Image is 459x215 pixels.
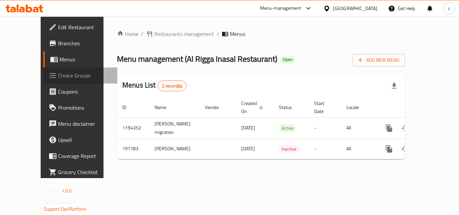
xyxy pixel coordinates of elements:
[158,83,186,89] span: 2 record(s)
[43,19,117,35] a: Edit Restaurant
[44,198,75,207] span: Get support on:
[314,99,333,115] span: Start Date
[43,35,117,51] a: Branches
[117,117,149,139] td: 1194352
[149,139,200,159] td: [PERSON_NAME]
[358,56,400,64] span: Add New Menu
[279,103,301,111] span: Status
[117,97,451,159] table: enhanced table
[397,120,413,136] button: Change Status
[58,71,112,79] span: Choice Groups
[381,120,397,136] button: more
[44,186,60,195] span: Version:
[279,124,296,132] span: Active
[117,139,149,159] td: 197783
[309,139,341,159] td: -
[149,117,200,139] td: [PERSON_NAME] migration
[43,116,117,132] a: Menu disclaimer
[117,30,405,38] nav: breadcrumb
[346,103,368,111] span: Locale
[43,84,117,100] a: Coupons
[341,139,376,159] td: All
[141,30,143,38] li: /
[376,97,451,118] th: Actions
[279,145,299,153] span: Inactive
[122,80,186,91] h2: Menus List
[43,67,117,84] a: Choice Groups
[309,117,341,139] td: -
[381,141,397,157] button: more
[241,99,265,115] span: Created On
[448,5,450,12] span: z
[58,23,112,31] span: Edit Restaurant
[43,51,117,67] a: Menus
[117,51,277,66] span: Menu management ( Al Rigga Inasal Restaurant )
[61,186,72,195] span: 1.0.0
[58,104,112,112] span: Promotions
[217,30,219,38] li: /
[154,30,214,38] span: Restaurants management
[260,4,301,12] div: Menu-management
[117,30,138,38] a: Home
[241,123,255,132] span: [DATE]
[122,103,135,111] span: ID
[205,103,228,111] span: Vendor
[58,120,112,128] span: Menu disclaimer
[43,100,117,116] a: Promotions
[43,164,117,180] a: Grocery Checklist
[230,30,245,38] span: Menus
[146,30,214,38] a: Restaurants management
[353,54,405,66] button: Add New Menu
[158,80,187,91] div: Total records count
[59,55,112,63] span: Menus
[58,168,112,176] span: Grocery Checklist
[155,103,175,111] span: Name
[280,57,295,62] span: Open
[280,56,295,64] div: Open
[333,5,377,12] div: [GEOGRAPHIC_DATA]
[397,141,413,157] button: Change Status
[43,132,117,148] a: Upsell
[43,148,117,164] a: Coverage Report
[58,88,112,96] span: Coupons
[341,117,376,139] td: All
[241,144,255,153] span: [DATE]
[44,205,87,213] a: Support.OpsPlatform
[58,136,112,144] span: Upsell
[279,124,296,132] div: Active
[386,78,402,94] div: Export file
[58,39,112,47] span: Branches
[58,152,112,160] span: Coverage Report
